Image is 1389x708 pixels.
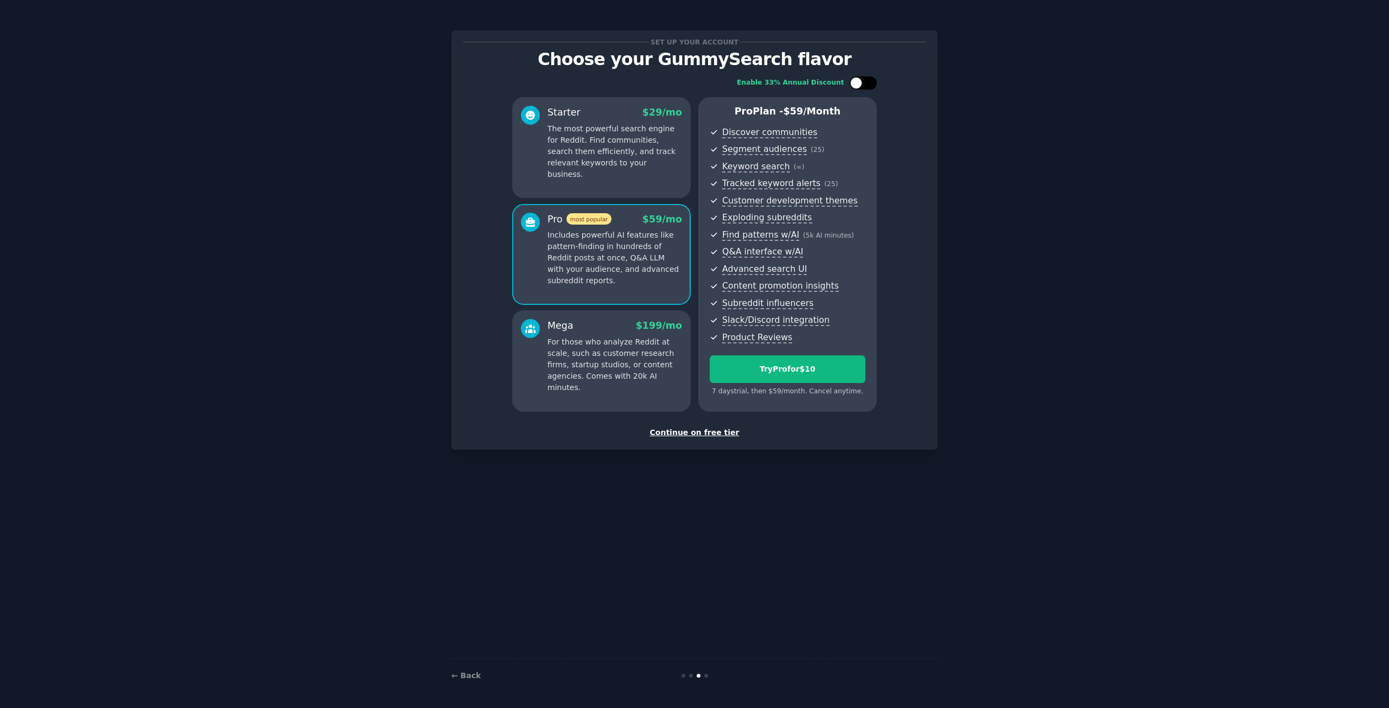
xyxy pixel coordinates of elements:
p: The most powerful search engine for Reddit. Find communities, search them efficiently, and track ... [547,123,682,180]
div: Pro [547,213,611,226]
span: Segment audiences [722,144,807,155]
a: ← Back [451,671,481,680]
span: ( 25 ) [824,180,838,188]
p: For those who analyze Reddit at scale, such as customer research firms, startup studios, or conte... [547,336,682,393]
div: Try Pro for $10 [710,363,865,375]
span: Product Reviews [722,332,792,343]
span: Exploding subreddits [722,212,812,224]
div: 7 days trial, then $ 59 /month . Cancel anytime. [710,387,865,397]
span: ( 25 ) [811,146,824,154]
span: $ 29 /mo [642,107,682,118]
span: Customer development themes [722,195,858,207]
div: Enable 33% Annual Discount [737,78,844,88]
span: $ 59 /month [783,106,841,117]
p: Pro Plan - [710,105,865,118]
span: Tracked keyword alerts [722,178,820,189]
div: Continue on free tier [463,427,926,438]
span: Keyword search [722,161,790,173]
span: Subreddit influencers [722,298,813,309]
span: Slack/Discord integration [722,315,830,326]
p: Choose your GummySearch flavor [463,50,926,69]
span: $ 59 /mo [642,214,682,225]
div: Starter [547,106,581,119]
span: Find patterns w/AI [722,229,799,241]
p: Includes powerful AI features like pattern-finding in hundreds of Reddit posts at once, Q&A LLM w... [547,229,682,286]
span: Advanced search UI [722,264,807,275]
span: ( ∞ ) [794,163,805,171]
span: Content promotion insights [722,280,839,292]
span: ( 5k AI minutes ) [803,232,854,239]
span: Q&A interface w/AI [722,246,803,258]
span: Discover communities [722,127,817,138]
span: Set up your account [649,36,741,48]
button: TryProfor$10 [710,355,865,383]
span: most popular [566,213,612,225]
span: $ 199 /mo [636,320,682,331]
div: Mega [547,319,574,333]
